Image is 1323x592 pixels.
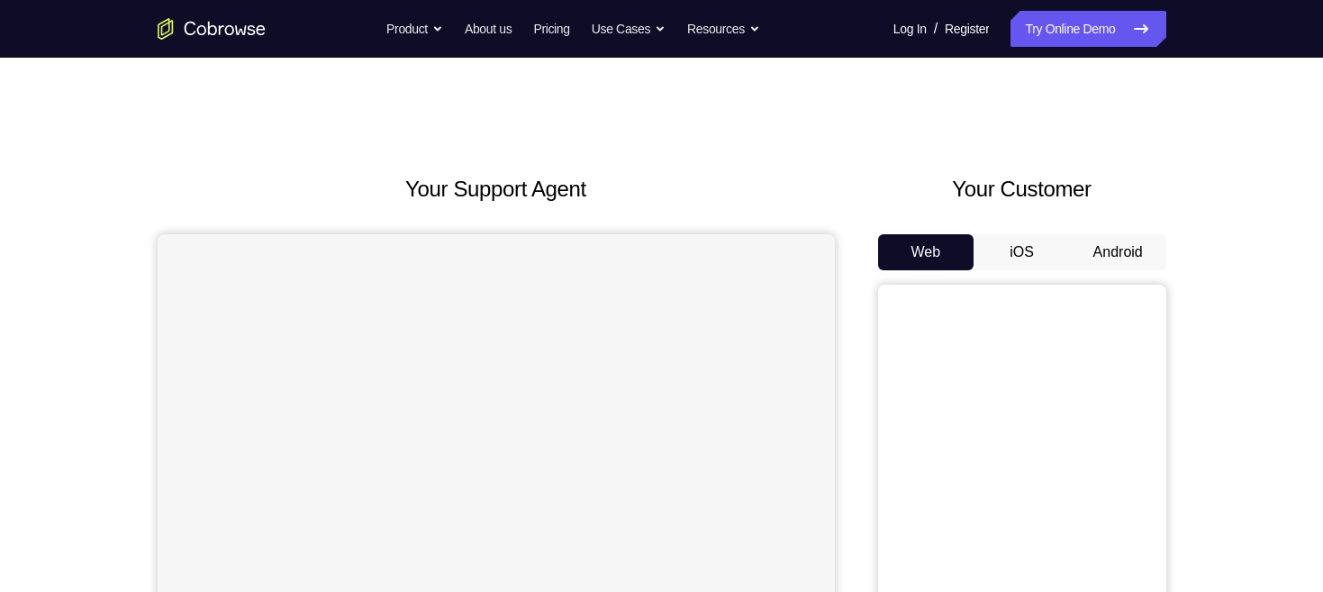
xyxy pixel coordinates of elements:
[592,11,666,47] button: Use Cases
[878,234,974,270] button: Web
[878,173,1166,205] h2: Your Customer
[386,11,443,47] button: Product
[687,11,760,47] button: Resources
[1010,11,1165,47] a: Try Online Demo
[533,11,569,47] a: Pricing
[974,234,1070,270] button: iOS
[158,18,266,40] a: Go to the home page
[158,173,835,205] h2: Your Support Agent
[465,11,512,47] a: About us
[945,11,989,47] a: Register
[893,11,927,47] a: Log In
[1070,234,1166,270] button: Android
[934,18,938,40] span: /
